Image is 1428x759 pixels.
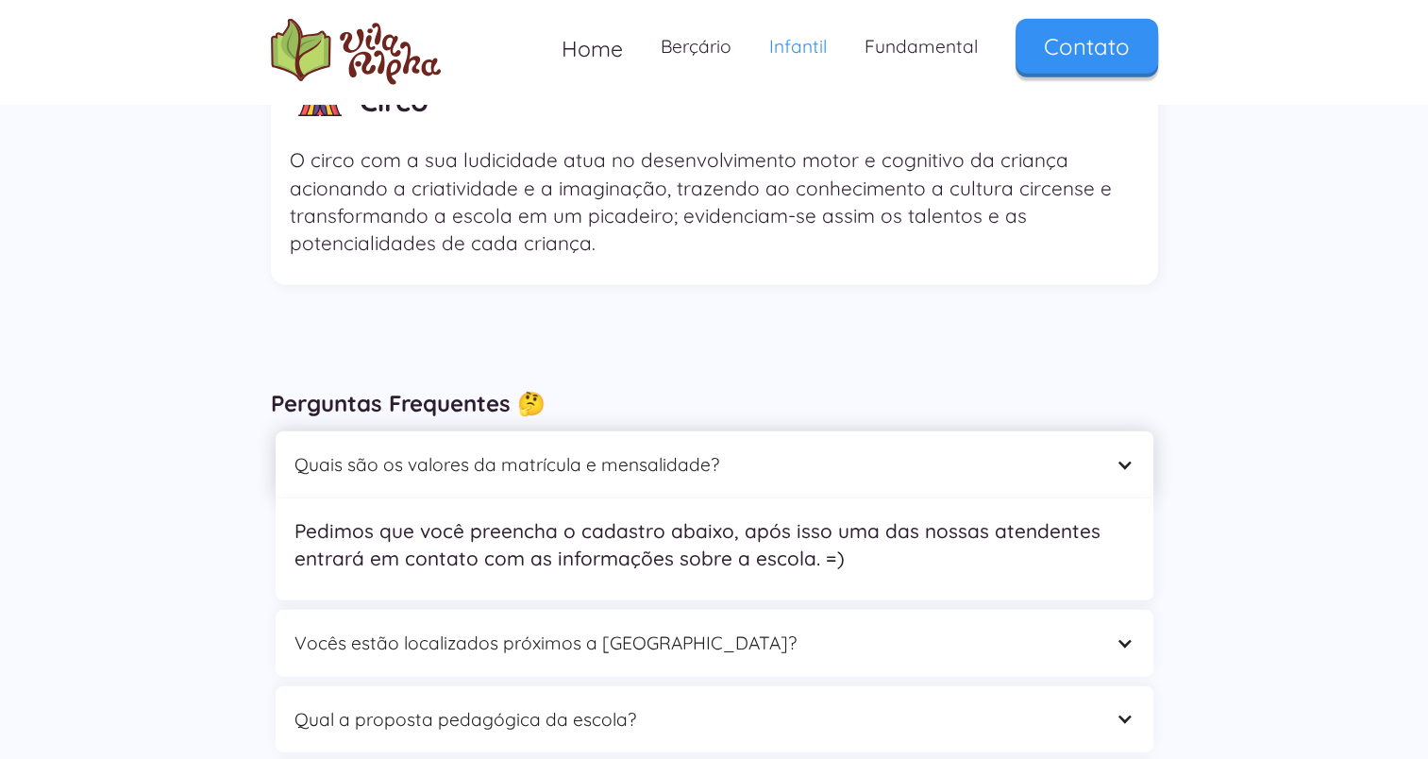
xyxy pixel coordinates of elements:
[750,19,846,75] a: Infantil
[294,629,1097,658] div: Vocês estão localizados próximos a [GEOGRAPHIC_DATA]?
[276,610,1153,677] div: Vocês estão localizados próximos a [GEOGRAPHIC_DATA]?
[562,35,623,62] span: Home
[276,686,1153,753] div: Qual a proposta pedagógica da escola?
[1016,19,1158,74] a: Contato
[294,705,1097,734] div: Qual a proposta pedagógica da escola?
[271,19,441,85] img: logo Escola Vila Alpha
[294,450,1097,480] div: Quais são os valores da matrícula e mensalidade?
[271,389,1158,417] h3: Perguntas Frequentes 🤔
[276,431,1153,498] div: Quais são os valores da matrícula e mensalidade?
[290,146,1139,257] p: O circo com a sua ludicidade atua no desenvolvimento motor e cognitivo da criança acionando a cri...
[543,19,642,78] a: Home
[642,19,750,75] a: Berçário
[276,498,1153,600] nav: Quais são os valores da matrícula e mensalidade?
[294,517,1134,572] p: Pedimos que você preencha o cadastro abaixo, após isso uma das nossas atendentes entrará em conta...
[846,19,997,75] a: Fundamental
[271,19,441,85] a: home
